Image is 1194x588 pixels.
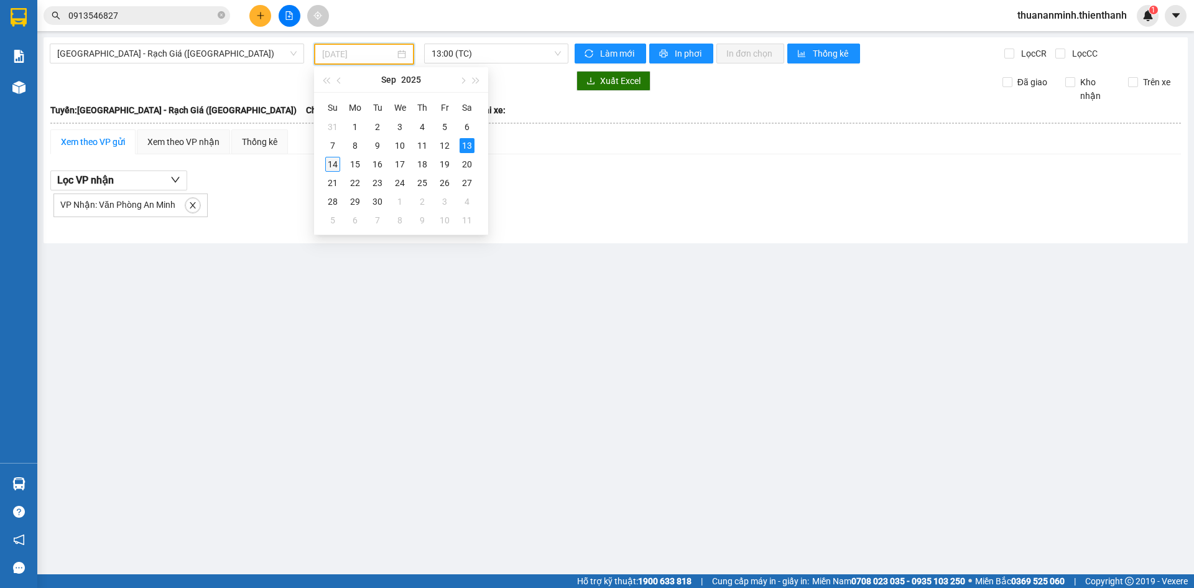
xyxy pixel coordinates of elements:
span: Hỗ trợ kỹ thuật: [577,574,692,588]
span: notification [13,534,25,546]
span: Lọc VP nhận [57,172,114,188]
img: warehouse-icon [12,477,25,490]
th: Tu [366,98,389,118]
td: 2025-09-25 [411,174,433,192]
img: icon-new-feature [1142,10,1154,21]
button: 2025 [401,67,421,92]
strong: 0369 525 060 [1011,576,1065,586]
td: 2025-09-13 [456,136,478,155]
img: solution-icon [12,50,25,63]
button: syncLàm mới [575,44,646,63]
div: 16 [370,157,385,172]
span: copyright [1125,577,1134,586]
div: 23 [370,175,385,190]
button: bar-chartThống kê [787,44,860,63]
div: 13 [460,138,474,153]
th: Mo [344,98,366,118]
div: 26 [437,175,452,190]
div: 20 [460,157,474,172]
td: 2025-09-03 [389,118,411,136]
span: Trên xe [1138,75,1175,89]
td: 2025-09-30 [366,192,389,211]
img: warehouse-icon [12,81,25,94]
td: 2025-09-20 [456,155,478,174]
div: 6 [348,213,363,228]
td: 2025-09-05 [433,118,456,136]
span: thuananminh.thienthanh [1007,7,1137,23]
div: 18 [415,157,430,172]
td: 2025-09-23 [366,174,389,192]
span: Miền Bắc [975,574,1065,588]
td: 2025-10-08 [389,211,411,230]
span: VP Nhận: Văn Phòng An Minh [60,200,175,210]
span: close-circle [218,10,225,22]
td: 2025-10-11 [456,211,478,230]
span: | [1074,574,1076,588]
button: plus [249,5,271,27]
div: 19 [437,157,452,172]
td: 2025-10-07 [366,211,389,230]
div: 1 [392,194,407,209]
span: Thống kê [813,47,850,60]
span: file-add [285,11,294,20]
span: Lọc CR [1016,47,1048,60]
td: 2025-09-19 [433,155,456,174]
span: Làm mới [600,47,636,60]
td: 2025-09-26 [433,174,456,192]
span: Loại xe: [474,103,506,117]
button: Lọc VP nhận [50,170,187,190]
span: Xuất Excel [600,74,641,88]
td: 2025-08-31 [322,118,344,136]
div: 30 [370,194,385,209]
div: Xem theo VP gửi [61,135,125,149]
span: 13:00 (TC) [432,44,561,63]
b: Tuyến: [GEOGRAPHIC_DATA] - Rạch Giá ([GEOGRAPHIC_DATA]) [50,105,297,115]
td: 2025-09-12 [433,136,456,155]
button: caret-down [1165,5,1187,27]
div: 31 [325,119,340,134]
sup: 1 [1149,6,1158,14]
div: 8 [392,213,407,228]
span: 1 [1151,6,1155,14]
input: 13/09/2025 [322,47,395,61]
div: 14 [325,157,340,172]
span: Cung cấp máy in - giấy in: [712,574,809,588]
div: 1 [348,119,363,134]
button: downloadXuất Excel [576,71,650,91]
span: | [701,574,703,588]
div: 6 [460,119,474,134]
div: 5 [437,119,452,134]
th: Su [322,98,344,118]
button: In đơn chọn [716,44,784,63]
td: 2025-09-18 [411,155,433,174]
td: 2025-10-04 [456,192,478,211]
div: 9 [370,138,385,153]
div: 22 [348,175,363,190]
span: down [170,175,180,185]
img: logo-vxr [11,8,27,27]
div: 7 [325,138,340,153]
td: 2025-09-27 [456,174,478,192]
span: sync [585,49,595,59]
div: 9 [415,213,430,228]
strong: 1900 633 818 [638,576,692,586]
span: close [186,201,200,210]
td: 2025-10-06 [344,211,366,230]
span: caret-down [1170,10,1182,21]
div: 27 [460,175,474,190]
div: 25 [415,175,430,190]
td: 2025-09-17 [389,155,411,174]
th: Sa [456,98,478,118]
td: 2025-10-01 [389,192,411,211]
div: 28 [325,194,340,209]
td: 2025-09-28 [322,192,344,211]
button: close [185,198,200,213]
div: 24 [392,175,407,190]
span: aim [313,11,322,20]
span: Chuyến: (13:00 [DATE]) [306,103,397,117]
td: 2025-10-02 [411,192,433,211]
td: 2025-09-21 [322,174,344,192]
button: printerIn phơi [649,44,713,63]
button: file-add [279,5,300,27]
div: 3 [392,119,407,134]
